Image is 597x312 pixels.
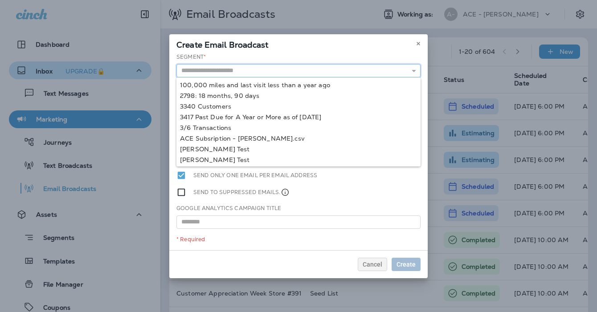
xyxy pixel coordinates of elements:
[169,34,428,53] div: Create Email Broadcast
[392,258,421,271] button: Create
[180,81,417,89] div: 100,000 miles and last visit less than a year ago
[180,113,417,121] div: 3417 Past Due for A Year or More as of [DATE]
[176,205,281,212] label: Google Analytics Campaign Title
[176,53,206,61] label: Segment
[180,135,417,142] div: ACE Subsription - [PERSON_NAME].csv
[180,124,417,131] div: 3/6 Transactions
[180,103,417,110] div: 3340 Customers
[180,92,417,99] div: 2798: 18 months, 90 days
[358,258,387,271] button: Cancel
[193,170,317,180] label: Send only one email per email address
[180,156,417,163] div: [PERSON_NAME] Test
[180,146,417,153] div: [PERSON_NAME] Test
[363,261,382,267] span: Cancel
[176,236,421,243] div: * Required
[397,261,416,267] span: Create
[193,187,290,197] label: Send to suppressed emails.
